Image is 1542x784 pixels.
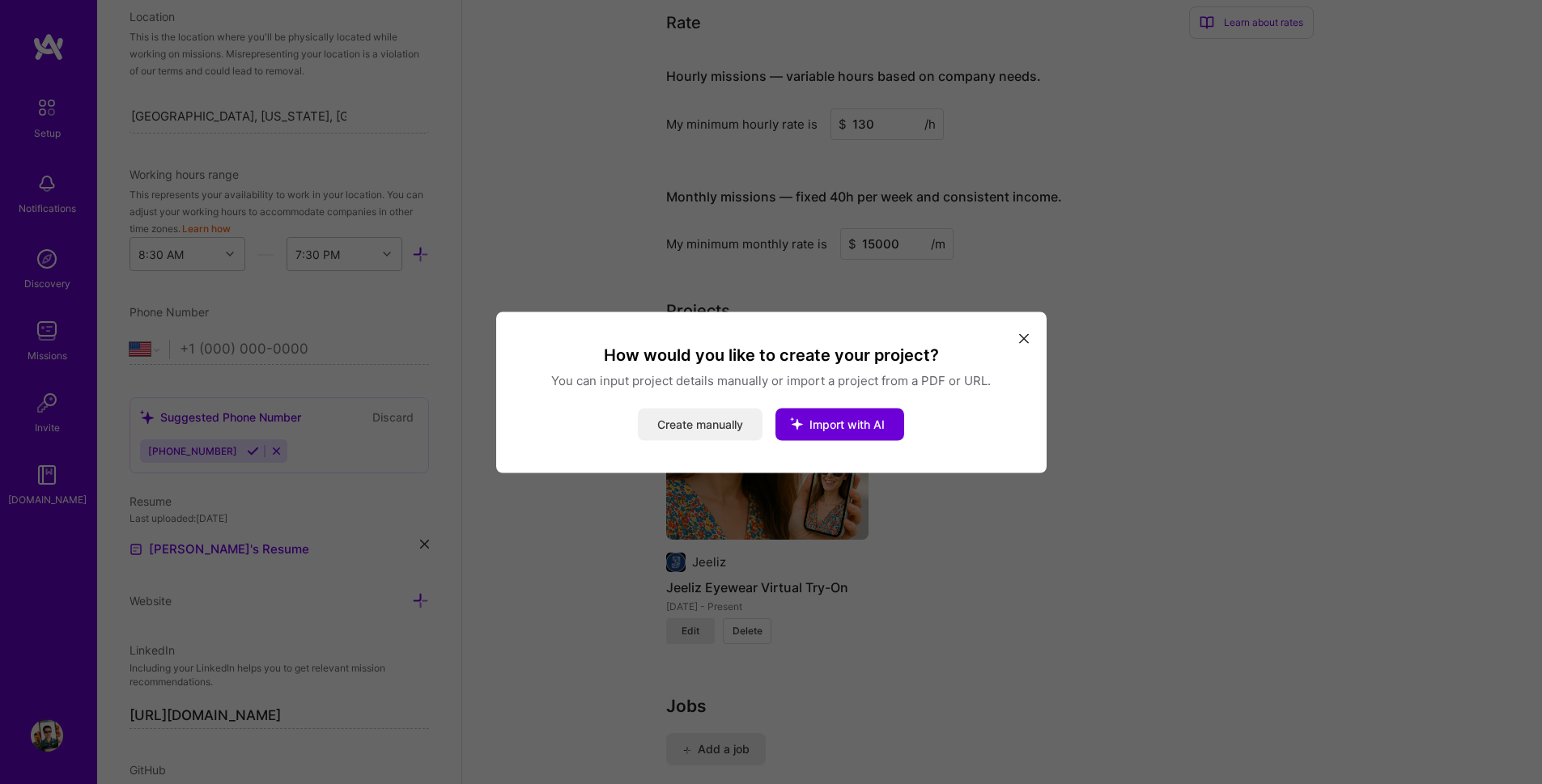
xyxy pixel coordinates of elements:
div: modal [496,311,1047,473]
i: icon StarsWhite [775,402,818,444]
h3: How would you like to create your project? [516,344,1027,365]
button: Import with AI [775,408,904,440]
button: Create manually [638,408,763,440]
span: Import with AI [809,417,885,430]
i: icon Close [1019,334,1029,344]
p: You can input project details manually or import a project from a PDF or URL. [516,371,1027,388]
